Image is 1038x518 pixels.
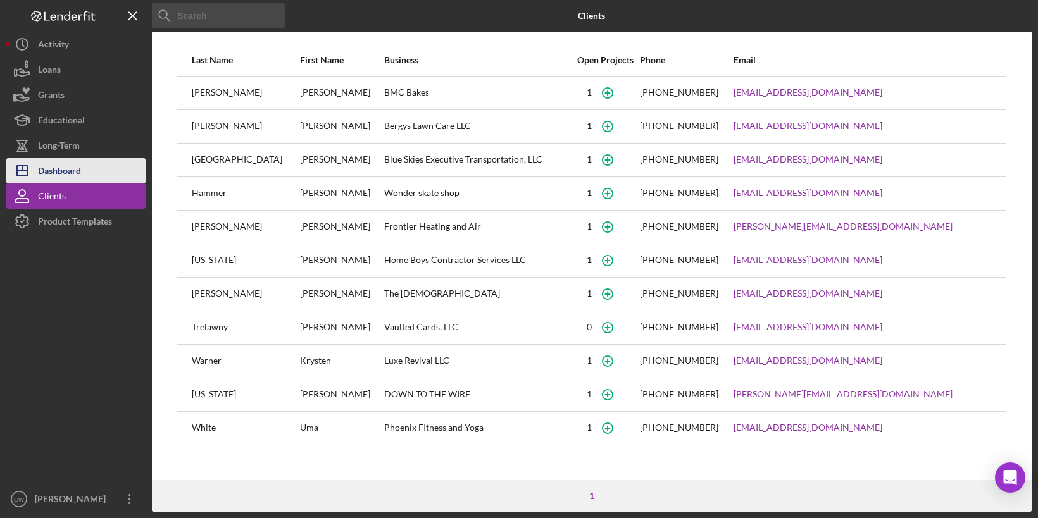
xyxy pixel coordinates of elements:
[640,288,718,299] div: [PHONE_NUMBER]
[734,121,882,131] a: [EMAIL_ADDRESS][DOMAIN_NAME]
[587,255,592,265] div: 1
[587,87,592,97] div: 1
[640,255,718,265] div: [PHONE_NUMBER]
[384,55,571,65] div: Business
[640,221,718,231] div: [PHONE_NUMBER]
[300,178,383,209] div: [PERSON_NAME]
[38,32,69,60] div: Activity
[6,57,146,82] button: Loans
[6,209,146,234] button: Product Templates
[734,87,882,97] a: [EMAIL_ADDRESS][DOMAIN_NAME]
[192,144,299,176] div: [GEOGRAPHIC_DATA]
[734,55,992,65] div: Email
[587,221,592,231] div: 1
[587,288,592,299] div: 1
[640,121,718,131] div: [PHONE_NUMBER]
[192,245,299,276] div: [US_STATE]
[734,422,882,433] a: [EMAIL_ADDRESS][DOMAIN_NAME]
[587,355,592,366] div: 1
[38,158,81,187] div: Dashboard
[384,178,571,209] div: Wonder skate shop
[6,108,146,133] button: Educational
[6,183,146,209] button: Clients
[38,82,65,111] div: Grants
[384,211,571,243] div: Frontier Heating and Air
[384,144,571,176] div: Blue Skies Executive Transportation, LLC
[734,389,953,399] a: [PERSON_NAME][EMAIL_ADDRESS][DOMAIN_NAME]
[300,211,383,243] div: [PERSON_NAME]
[192,111,299,142] div: [PERSON_NAME]
[734,221,953,231] a: [PERSON_NAME][EMAIL_ADDRESS][DOMAIN_NAME]
[734,288,882,299] a: [EMAIL_ADDRESS][DOMAIN_NAME]
[192,55,299,65] div: Last Name
[38,183,66,212] div: Clients
[32,486,114,515] div: [PERSON_NAME]
[14,496,25,503] text: CW
[38,57,61,85] div: Loans
[572,55,639,65] div: Open Projects
[300,111,383,142] div: [PERSON_NAME]
[192,178,299,209] div: Hammer
[640,188,718,198] div: [PHONE_NUMBER]
[300,278,383,310] div: [PERSON_NAME]
[995,462,1025,493] div: Open Intercom Messenger
[300,379,383,410] div: [PERSON_NAME]
[38,108,85,136] div: Educational
[300,77,383,109] div: [PERSON_NAME]
[300,312,383,343] div: [PERSON_NAME]
[6,32,146,57] button: Activity
[38,133,80,161] div: Long-Term
[152,3,285,28] input: Search
[640,422,718,433] div: [PHONE_NUMBER]
[578,11,605,21] b: Clients
[384,312,571,343] div: Vaulted Cards, LLC
[384,379,571,410] div: DOWN TO THE WIRE
[734,322,882,332] a: [EMAIL_ADDRESS][DOMAIN_NAME]
[734,188,882,198] a: [EMAIL_ADDRESS][DOMAIN_NAME]
[192,345,299,377] div: Warner
[640,55,732,65] div: Phone
[6,133,146,158] button: Long-Term
[384,412,571,444] div: Phoenix FItness and Yoga
[6,486,146,512] button: CW[PERSON_NAME]
[384,111,571,142] div: Bergys Lawn Care LLC
[384,77,571,109] div: BMC Bakes
[192,379,299,410] div: [US_STATE]
[587,422,592,433] div: 1
[640,355,718,366] div: [PHONE_NUMBER]
[300,144,383,176] div: [PERSON_NAME]
[300,55,383,65] div: First Name
[640,87,718,97] div: [PHONE_NUMBER]
[640,322,718,332] div: [PHONE_NUMBER]
[587,121,592,131] div: 1
[587,389,592,399] div: 1
[640,154,718,164] div: [PHONE_NUMBER]
[192,77,299,109] div: [PERSON_NAME]
[734,355,882,366] a: [EMAIL_ADDRESS][DOMAIN_NAME]
[300,345,383,377] div: Krysten
[587,322,592,332] div: 0
[734,154,882,164] a: [EMAIL_ADDRESS][DOMAIN_NAME]
[192,278,299,310] div: [PERSON_NAME]
[192,211,299,243] div: [PERSON_NAME]
[384,245,571,276] div: Home Boys Contractor Services LLC
[6,158,146,183] button: Dashboard
[300,412,383,444] div: Uma
[192,412,299,444] div: White
[640,389,718,399] div: [PHONE_NUMBER]
[6,82,146,108] button: Grants
[583,491,601,501] div: 1
[384,278,571,310] div: The [DEMOGRAPHIC_DATA]
[300,245,383,276] div: [PERSON_NAME]
[384,345,571,377] div: Luxe Revival LLC
[192,312,299,343] div: Trelawny
[587,188,592,198] div: 1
